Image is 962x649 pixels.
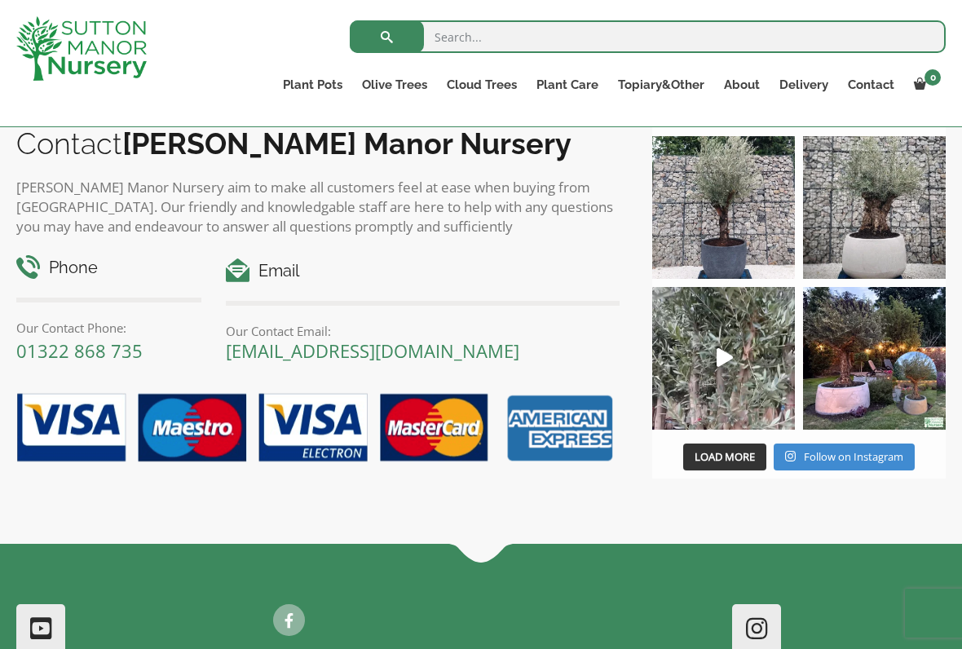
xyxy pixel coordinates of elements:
[226,258,620,284] h4: Email
[695,449,755,464] span: Load More
[350,20,946,53] input: Search...
[774,444,915,471] a: Instagram Follow on Instagram
[785,450,796,462] svg: Instagram
[4,384,620,474] img: payment-options.png
[16,178,620,236] p: [PERSON_NAME] Manor Nursery aim to make all customers feel at ease when buying from [GEOGRAPHIC_D...
[924,69,941,86] span: 0
[717,348,733,367] svg: Play
[352,73,437,96] a: Olive Trees
[904,73,946,96] a: 0
[122,126,571,161] b: [PERSON_NAME] Manor Nursery
[273,73,352,96] a: Plant Pots
[803,136,946,279] img: Check out this beauty we potted at our nursery today ❤️‍🔥 A huge, ancient gnarled Olive tree plan...
[608,73,714,96] a: Topiary&Other
[804,449,903,464] span: Follow on Instagram
[770,73,838,96] a: Delivery
[803,287,946,430] img: “The poetry of nature is never dead” 🪴🫒 A stunning beautiful customer photo has been sent into us...
[226,338,519,363] a: [EMAIL_ADDRESS][DOMAIN_NAME]
[652,287,795,430] img: New arrivals Monday morning of beautiful olive trees 🤩🤩 The weather is beautiful this summer, gre...
[714,73,770,96] a: About
[226,321,620,341] p: Our Contact Email:
[838,73,904,96] a: Contact
[652,136,795,279] img: A beautiful multi-stem Spanish Olive tree potted in our luxurious fibre clay pots 😍😍
[16,318,201,338] p: Our Contact Phone:
[683,444,766,471] button: Load More
[437,73,527,96] a: Cloud Trees
[527,73,608,96] a: Plant Care
[16,16,147,81] img: logo
[16,255,201,280] h4: Phone
[16,126,620,161] h2: Contact
[652,287,795,430] a: Play
[16,338,143,363] a: 01322 868 735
